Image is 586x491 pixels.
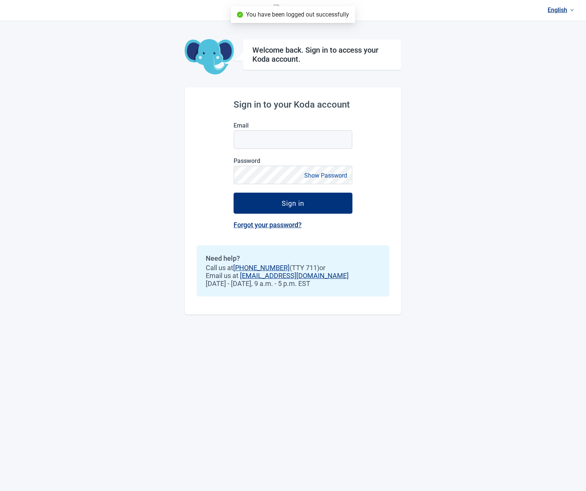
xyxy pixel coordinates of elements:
span: Email us at [206,272,380,280]
span: You have been logged out successfully [246,11,349,18]
span: check-circle [237,12,243,18]
a: [EMAIL_ADDRESS][DOMAIN_NAME] [240,272,349,280]
h1: Welcome back. Sign in to access your Koda account. [252,46,392,64]
img: Koda Health [274,5,313,17]
a: Forgot your password? [234,221,302,229]
h2: Sign in to your Koda account [234,99,352,110]
span: [DATE] - [DATE], 9 a.m. - 5 p.m. EST [206,280,380,287]
h2: Need help? [206,254,380,262]
div: Sign in [282,199,304,207]
label: Password [234,157,352,164]
span: Call us at (TTY 711) or [206,264,380,272]
a: Current language: English [545,4,577,16]
main: Main content [185,21,401,315]
label: Email [234,122,352,129]
a: [PHONE_NUMBER] [233,264,290,272]
span: down [570,8,574,12]
button: Sign in [234,193,352,214]
img: Koda Elephant [185,39,234,75]
button: Show Password [302,170,349,181]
